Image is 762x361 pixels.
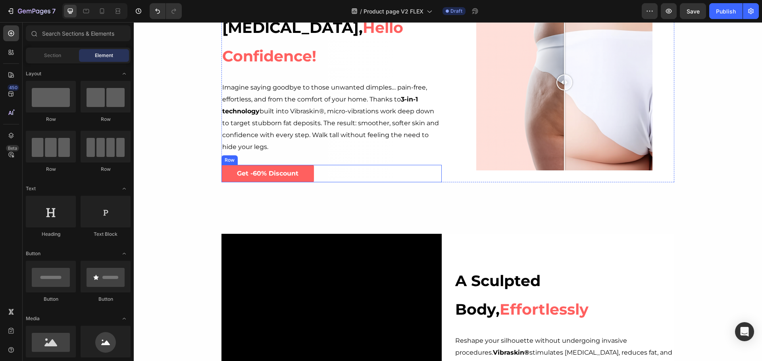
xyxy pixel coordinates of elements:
[26,166,76,173] div: Row
[450,8,462,15] span: Draft
[118,247,131,260] span: Toggle open
[118,182,131,195] span: Toggle open
[26,231,76,238] div: Heading
[26,70,41,77] span: Layout
[364,7,423,15] span: Product page V2 FLEX
[735,322,754,341] div: Open Intercom Messenger
[26,250,40,257] span: Button
[680,3,706,19] button: Save
[95,52,113,59] span: Element
[118,67,131,80] span: Toggle open
[321,249,407,296] span: A Sculpted Body,
[26,296,76,303] div: Button
[89,134,102,141] div: Row
[687,8,700,15] span: Save
[26,185,36,192] span: Text
[89,59,307,131] p: Imagine saying goodbye to those unwanted dimples… pain-free, effortless, and from the comfort of ...
[89,73,284,93] strong: 3-in-1 technology
[359,327,396,334] strong: Vibraskin®
[150,3,182,19] div: Undo/Redo
[360,7,362,15] span: /
[366,278,455,296] span: Effortlessly
[134,22,762,361] iframe: Design area
[26,315,40,322] span: Media
[26,25,131,41] input: Search Sections & Elements
[118,312,131,325] span: Toggle open
[81,296,131,303] div: Button
[8,84,19,91] div: 450
[44,52,61,59] span: Section
[709,3,743,19] button: Publish
[3,3,59,19] button: 7
[103,147,165,155] strong: Get -60% Discount
[321,313,540,360] p: Reshape your silhouette without undergoing invasive procedures. stimulates [MEDICAL_DATA], reduce...
[81,116,131,123] div: Row
[88,143,180,160] button: <p><strong>Get -60% Discount</strong></p>
[716,7,736,15] div: Publish
[81,231,131,238] div: Text Block
[52,6,56,16] p: 7
[321,338,526,358] strong: Just 10 minutes a day for remarkable results.
[6,145,19,151] div: Beta
[81,166,131,173] div: Row
[26,116,76,123] div: Row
